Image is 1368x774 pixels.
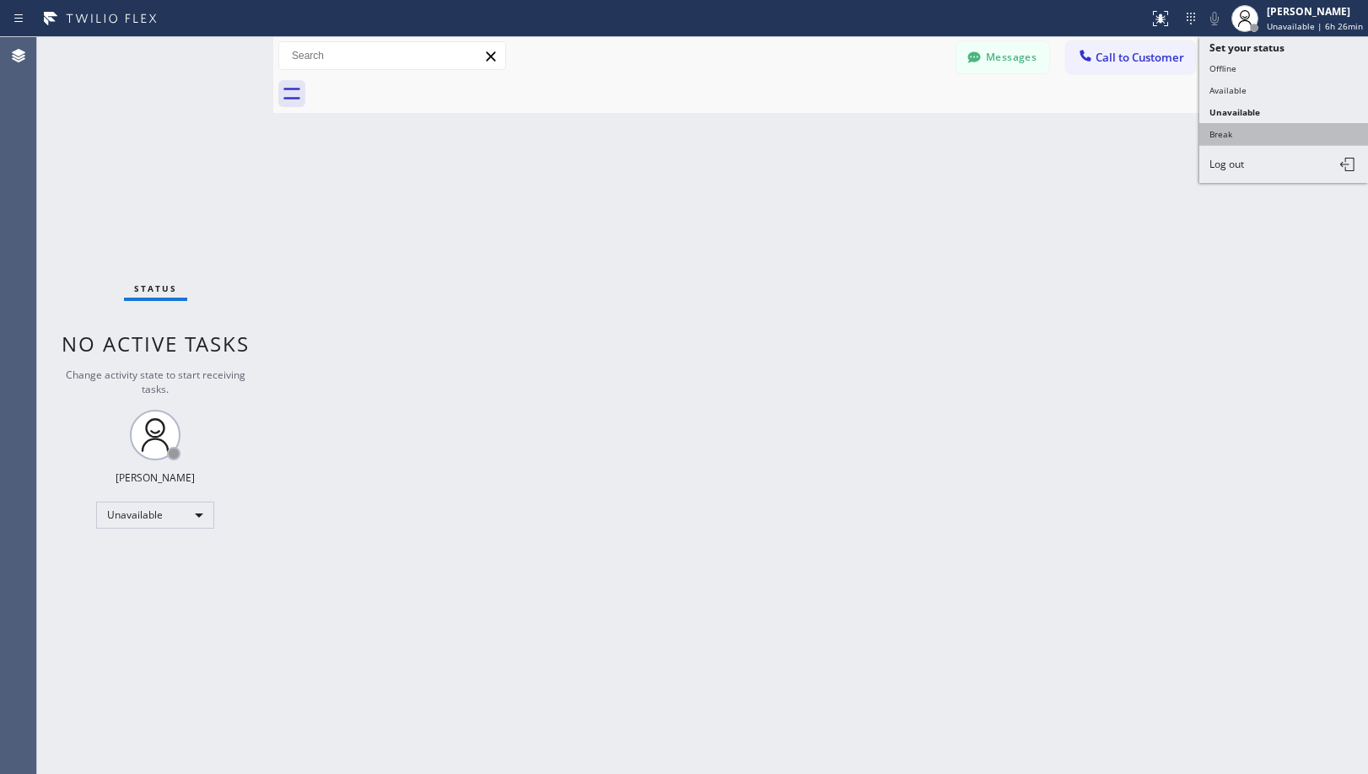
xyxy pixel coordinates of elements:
span: No active tasks [62,330,250,357]
span: Unavailable | 6h 26min [1267,20,1363,32]
span: Change activity state to start receiving tasks. [66,368,245,396]
span: Call to Customer [1096,50,1184,65]
button: Messages [956,41,1049,73]
input: Search [279,42,505,69]
button: Call to Customer [1066,41,1195,73]
div: [PERSON_NAME] [116,470,195,485]
div: Unavailable [96,502,214,529]
span: Status [134,282,177,294]
div: [PERSON_NAME] [1267,4,1363,19]
button: Mute [1203,7,1226,30]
